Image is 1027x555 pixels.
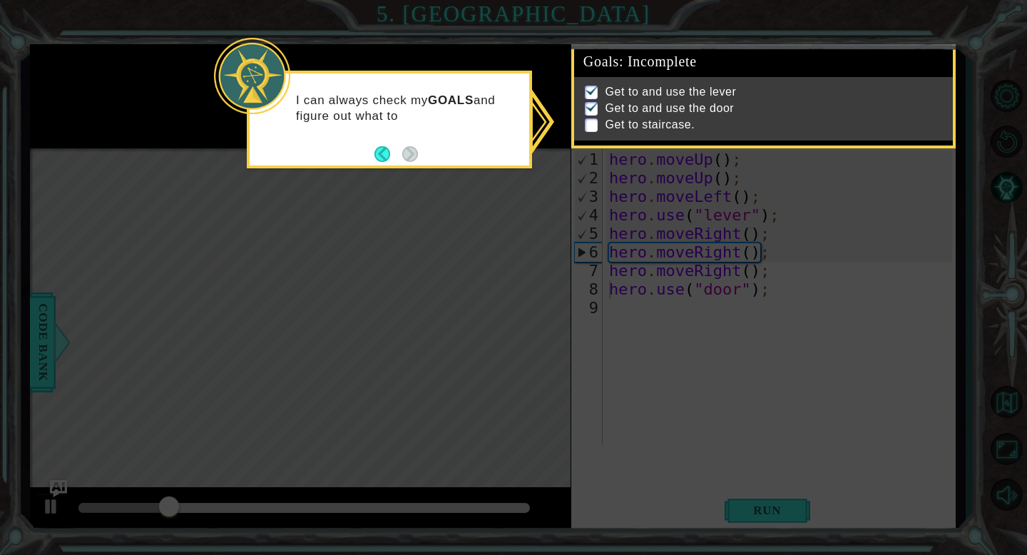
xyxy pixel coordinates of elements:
button: Back [374,146,402,162]
span: Goals [583,53,697,71]
button: Next [402,146,418,162]
img: Check mark for checkbox [585,84,599,96]
strong: GOALS [428,93,474,107]
img: Check mark for checkbox [585,101,599,112]
p: Get to staircase. [605,117,695,133]
span: : Incomplete [619,54,697,69]
p: Get to and use the door [605,101,734,116]
p: Get to and use the lever [605,84,736,100]
p: I can always check my and figure out what to [296,93,519,124]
